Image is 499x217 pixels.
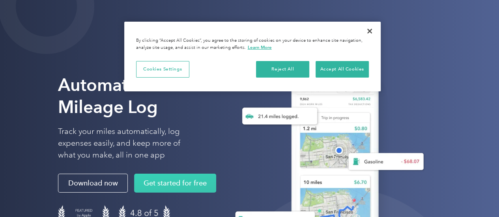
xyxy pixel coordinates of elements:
div: Cookie banner [124,22,381,91]
a: Get started for free [134,174,216,193]
button: Accept All Cookies [316,61,369,78]
div: By clicking “Accept All Cookies”, you agree to the storing of cookies on your device to enhance s... [136,37,369,51]
strong: Automate Your Mileage Log [58,74,178,117]
a: More information about your privacy, opens in a new tab [248,45,272,50]
div: Privacy [124,22,381,91]
button: Close [361,22,378,40]
button: Reject All [256,61,309,78]
button: Cookies Settings [136,61,189,78]
p: Track your miles automatically, log expenses easily, and keep more of what you make, all in one app [58,126,199,161]
a: Download now [58,174,128,193]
